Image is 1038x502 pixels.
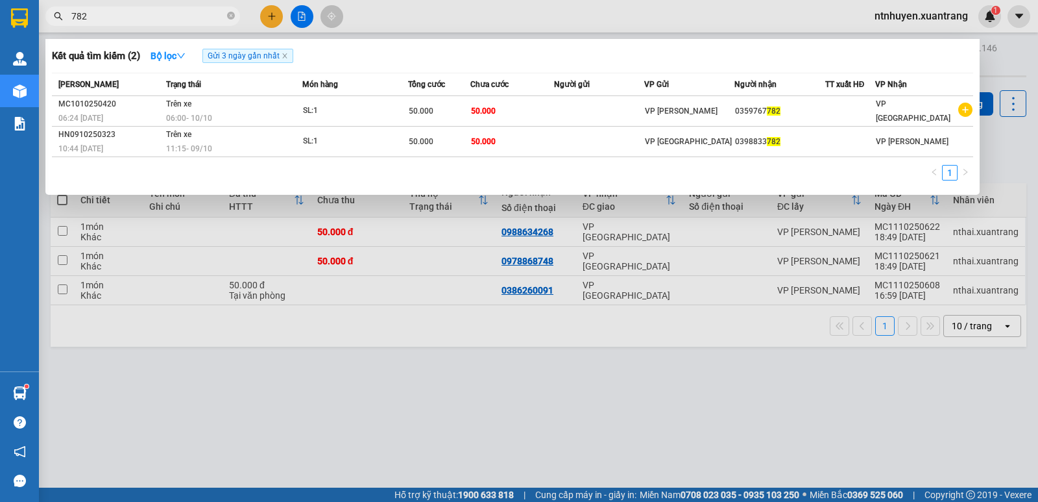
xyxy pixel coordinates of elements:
span: close-circle [227,12,235,19]
span: VP [PERSON_NAME] [876,137,948,146]
a: 1 [943,166,957,180]
img: solution-icon [13,117,27,131]
img: logo-vxr [11,8,28,28]
span: 06:00 - 10/10 [166,114,212,123]
span: VP [PERSON_NAME] [645,107,718,116]
span: VP [GEOGRAPHIC_DATA] [645,137,732,146]
span: plus-circle [958,103,972,117]
span: TT xuất HĐ [825,80,865,89]
span: message [14,475,26,487]
button: Bộ lọcdown [140,45,196,66]
li: Next Page [958,165,973,181]
span: Món hàng [302,80,338,89]
span: 10:44 [DATE] [58,144,103,153]
button: left [926,165,942,181]
span: Tổng cước [408,80,445,89]
span: Gửi 3 ngày gần nhất [202,49,293,63]
div: HN0910250323 [58,128,162,142]
div: SL: 1 [303,104,400,118]
span: right [961,168,969,176]
span: search [54,12,63,21]
span: 50.000 [471,107,496,116]
img: warehouse-icon [13,52,27,66]
span: 50.000 [409,137,433,146]
span: Người nhận [734,80,777,89]
span: 06:24 [DATE] [58,114,103,123]
span: 11:15 - 09/10 [166,144,212,153]
span: close [282,53,288,59]
span: 782 [767,137,780,146]
span: VP Nhận [875,80,907,89]
span: Người gửi [554,80,590,89]
button: right [958,165,973,181]
span: Trên xe [166,130,191,139]
span: VP [GEOGRAPHIC_DATA] [876,99,950,123]
div: SL: 1 [303,134,400,149]
input: Tìm tên, số ĐT hoặc mã đơn [71,9,224,23]
span: close-circle [227,10,235,23]
img: warehouse-icon [13,84,27,98]
span: [PERSON_NAME] [58,80,119,89]
span: 50.000 [409,107,433,116]
span: 782 [767,107,780,116]
span: Trạng thái [166,80,201,89]
li: 1 [942,165,958,181]
span: Trên xe [166,99,191,108]
div: 0359767 [735,105,824,118]
span: question-circle [14,416,26,429]
img: warehouse-icon [13,386,27,400]
span: Chưa cước [470,80,509,89]
div: 0398833 [735,135,824,149]
strong: Bộ lọc [151,51,186,61]
span: 50.000 [471,137,496,146]
span: left [930,168,938,176]
div: MC1010250420 [58,97,162,111]
span: down [176,51,186,60]
li: Previous Page [926,165,942,181]
span: notification [14,446,26,458]
span: VP Gửi [644,80,669,89]
sup: 1 [25,384,29,388]
h3: Kết quả tìm kiếm ( 2 ) [52,49,140,63]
